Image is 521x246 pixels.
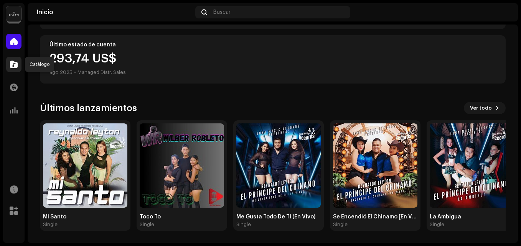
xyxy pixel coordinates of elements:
div: La Ambigua [430,214,514,220]
img: a8ee513e-8bb5-4b57-9621-a3bb0fff1fb3 [333,123,417,208]
span: Ver todo [470,100,492,116]
re-o-card-value: Último estado de cuenta [40,35,506,84]
div: Se Encendió El Chinamo [En Vivo] [333,214,417,220]
div: Me Gusta Todo De Ti (En Vivo) [236,214,321,220]
img: b58d59e3-c10d-4f58-a9c1-6555ae6fd1c3 [140,123,224,208]
div: Single [333,221,348,228]
img: a348a223-4f48-468c-b905-8d0330dbf269 [43,123,127,208]
img: efeca760-f125-4769-b382-7fe9425873e5 [496,6,509,18]
img: 0b66a9df-fe65-4210-97e2-80dd4a4a6ce1 [236,123,321,208]
div: Inicio [37,9,192,15]
div: Toco To [140,214,224,220]
button: Ver todo [464,102,506,114]
div: • [74,68,76,77]
h3: Últimos lanzamientos [40,102,137,114]
div: Single [140,221,154,228]
div: Managed Distr. Sales [77,68,126,77]
div: Single [43,221,58,228]
div: Single [236,221,251,228]
span: Buscar [213,9,231,15]
div: Mi Santo [43,214,127,220]
div: Último estado de cuenta [49,42,496,48]
div: Single [430,221,444,228]
img: 02a7c2d3-3c89-4098-b12f-2ff2945c95ee [6,6,21,21]
img: 295e8cb4-558c-4da5-bdfa-dca2c8ed3642 [430,123,514,208]
div: ago 2025 [49,68,73,77]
